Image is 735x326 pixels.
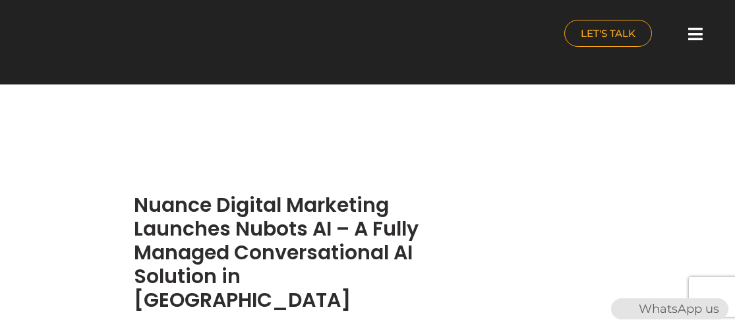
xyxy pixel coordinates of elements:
a: LET'S TALK [564,20,652,47]
div: WhatsApp us [611,298,728,319]
a: WhatsAppWhatsApp us [611,302,728,316]
img: WhatsApp [612,298,633,319]
a: Nuance Digital Marketing Launches Nubots AI – A Fully Managed Conversational AI Solution in [GEOG... [134,191,419,314]
a: nuance-qatar_logo [7,7,361,64]
img: nuance-qatar_logo [7,7,117,64]
span: LET'S TALK [581,28,635,38]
